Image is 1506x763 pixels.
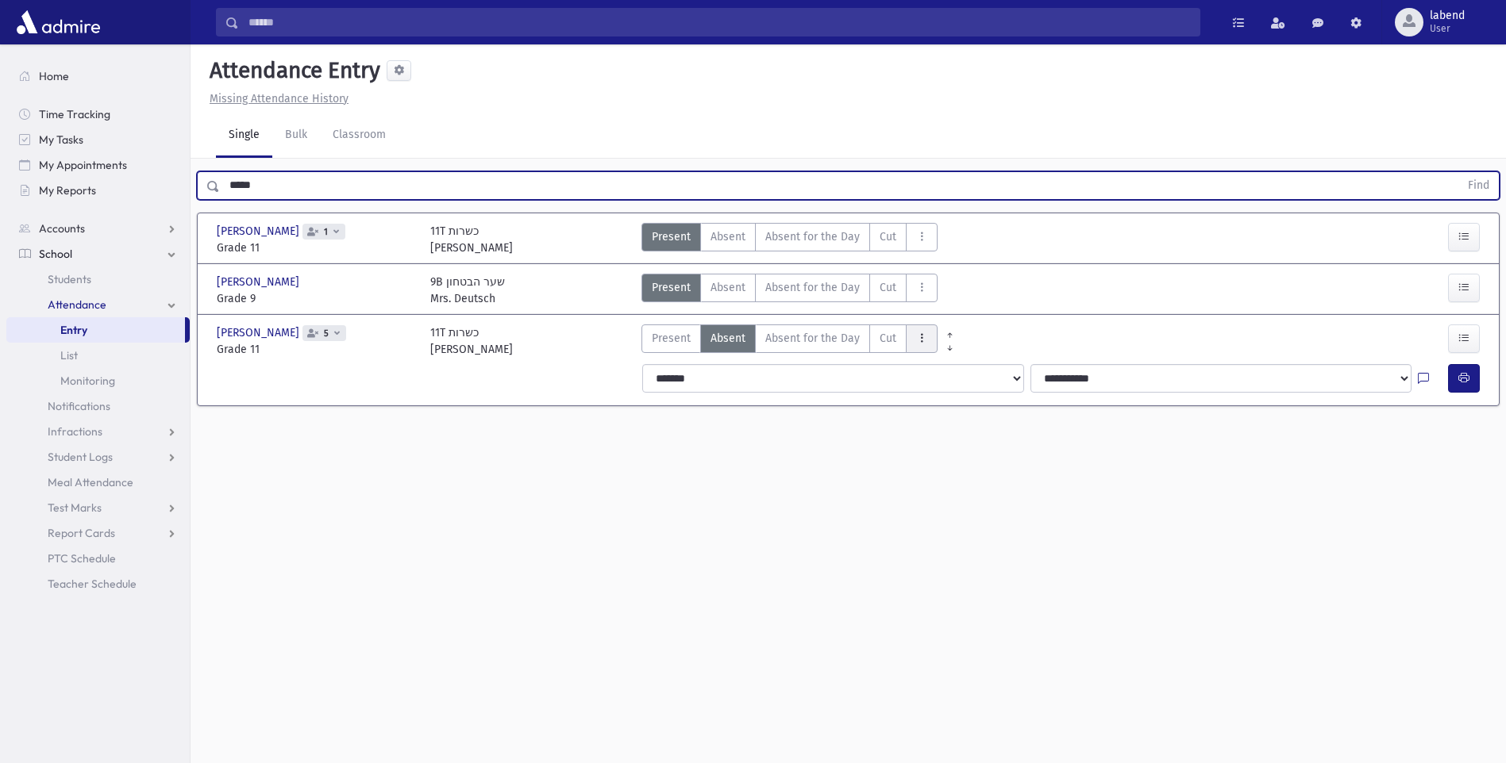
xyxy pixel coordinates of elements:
[239,8,1200,36] input: Search
[641,324,938,358] div: AttTypes
[48,424,102,439] span: Infractions
[6,317,185,343] a: Entry
[880,228,896,245] span: Cut
[321,227,331,237] span: 1
[203,92,349,105] a: Missing Attendance History
[217,341,414,358] span: Grade 11
[6,63,190,89] a: Home
[6,241,190,266] a: School
[6,102,190,127] a: Time Tracking
[48,297,106,312] span: Attendance
[430,223,513,256] div: 11T כשרות [PERSON_NAME]
[6,520,190,546] a: Report Cards
[652,330,691,347] span: Present
[39,107,110,121] span: Time Tracking
[6,292,190,317] a: Attendance
[6,546,190,571] a: PTC Schedule
[765,279,860,296] span: Absent for the Day
[217,290,414,307] span: Grade 9
[48,500,102,515] span: Test Marks
[1430,22,1465,35] span: User
[652,228,691,245] span: Present
[6,152,190,178] a: My Appointments
[641,274,938,307] div: AttTypes
[39,247,72,261] span: School
[6,495,190,520] a: Test Marks
[320,113,399,158] a: Classroom
[321,328,332,339] span: 5
[6,393,190,419] a: Notifications
[216,113,272,158] a: Single
[60,374,115,388] span: Monitoring
[1430,10,1465,22] span: labend
[430,324,513,358] div: 11T כשרות [PERSON_NAME]
[217,223,302,240] span: [PERSON_NAME]
[210,92,349,105] u: Missing Attendance History
[652,279,691,296] span: Present
[765,330,860,347] span: Absent for the Day
[6,444,190,470] a: Student Logs
[39,158,127,172] span: My Appointments
[711,330,745,347] span: Absent
[1458,172,1499,199] button: Find
[39,183,96,197] span: My Reports
[6,419,190,444] a: Infractions
[711,228,745,245] span: Absent
[60,323,87,337] span: Entry
[6,368,190,393] a: Monitoring
[6,178,190,203] a: My Reports
[48,577,137,591] span: Teacher Schedule
[48,272,91,286] span: Students
[6,216,190,241] a: Accounts
[6,266,190,292] a: Students
[60,348,78,362] span: List
[13,6,104,38] img: AdmirePro
[6,571,190,596] a: Teacher Schedule
[39,132,83,147] span: My Tasks
[48,399,110,413] span: Notifications
[6,127,190,152] a: My Tasks
[217,274,302,290] span: [PERSON_NAME]
[39,221,85,236] span: Accounts
[711,279,745,296] span: Absent
[6,343,190,368] a: List
[48,551,116,566] span: PTC Schedule
[6,470,190,495] a: Meal Attendance
[880,330,896,347] span: Cut
[217,240,414,256] span: Grade 11
[765,228,860,245] span: Absent for the Day
[272,113,320,158] a: Bulk
[203,57,380,84] h5: Attendance Entry
[641,223,938,256] div: AttTypes
[48,450,113,464] span: Student Logs
[48,526,115,540] span: Report Cards
[217,324,302,341] span: [PERSON_NAME]
[39,69,69,83] span: Home
[430,274,505,307] div: 9B שער הבטחון Mrs. Deutsch
[880,279,896,296] span: Cut
[48,475,133,489] span: Meal Attendance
